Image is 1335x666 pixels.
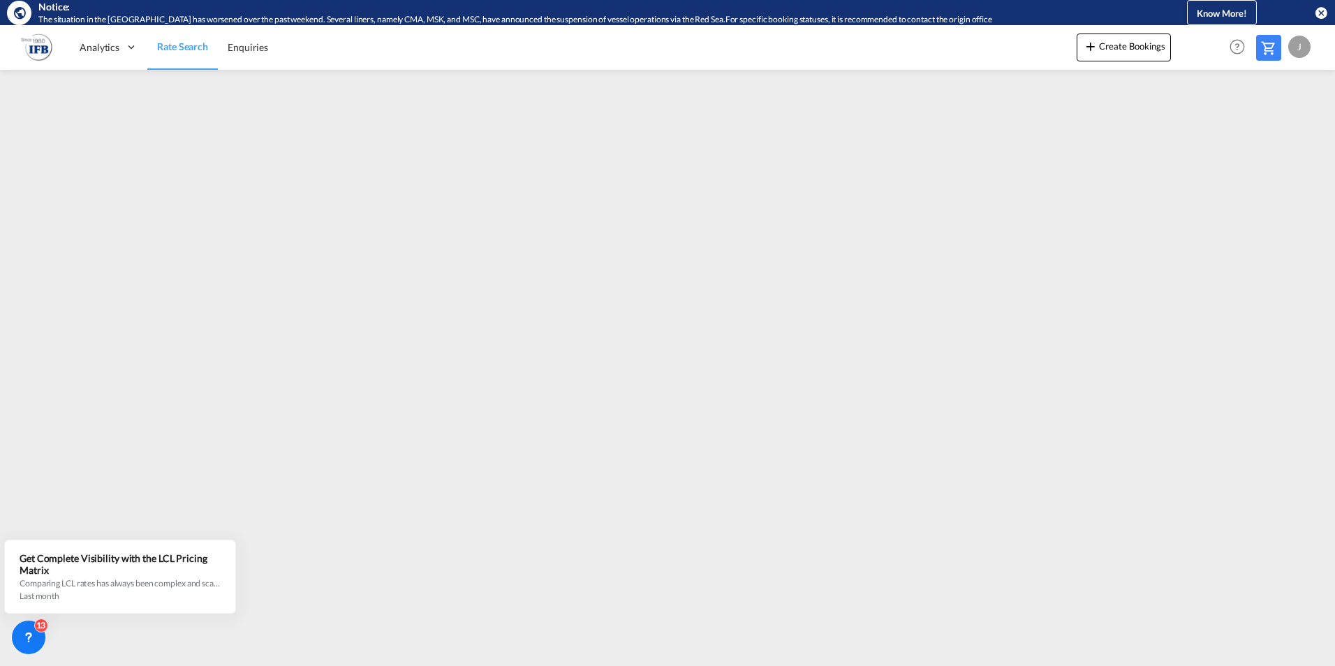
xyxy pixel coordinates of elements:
[1082,38,1099,54] md-icon: icon-plus 400-fg
[147,24,218,70] a: Rate Search
[228,41,268,53] span: Enquiries
[70,24,147,70] div: Analytics
[1288,36,1311,58] div: J
[157,40,208,52] span: Rate Search
[1314,6,1328,20] button: icon-close-circle
[21,31,52,63] img: b628ab10256c11eeb52753acbc15d091.png
[13,6,27,20] md-icon: icon-earth
[80,40,119,54] span: Analytics
[1225,35,1256,60] div: Help
[38,14,1130,26] div: The situation in the Red Sea has worsened over the past weekend. Several liners, namely CMA, MSK,...
[1077,34,1171,61] button: icon-plus 400-fgCreate Bookings
[1197,8,1247,19] span: Know More!
[218,24,278,70] a: Enquiries
[1225,35,1249,59] span: Help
